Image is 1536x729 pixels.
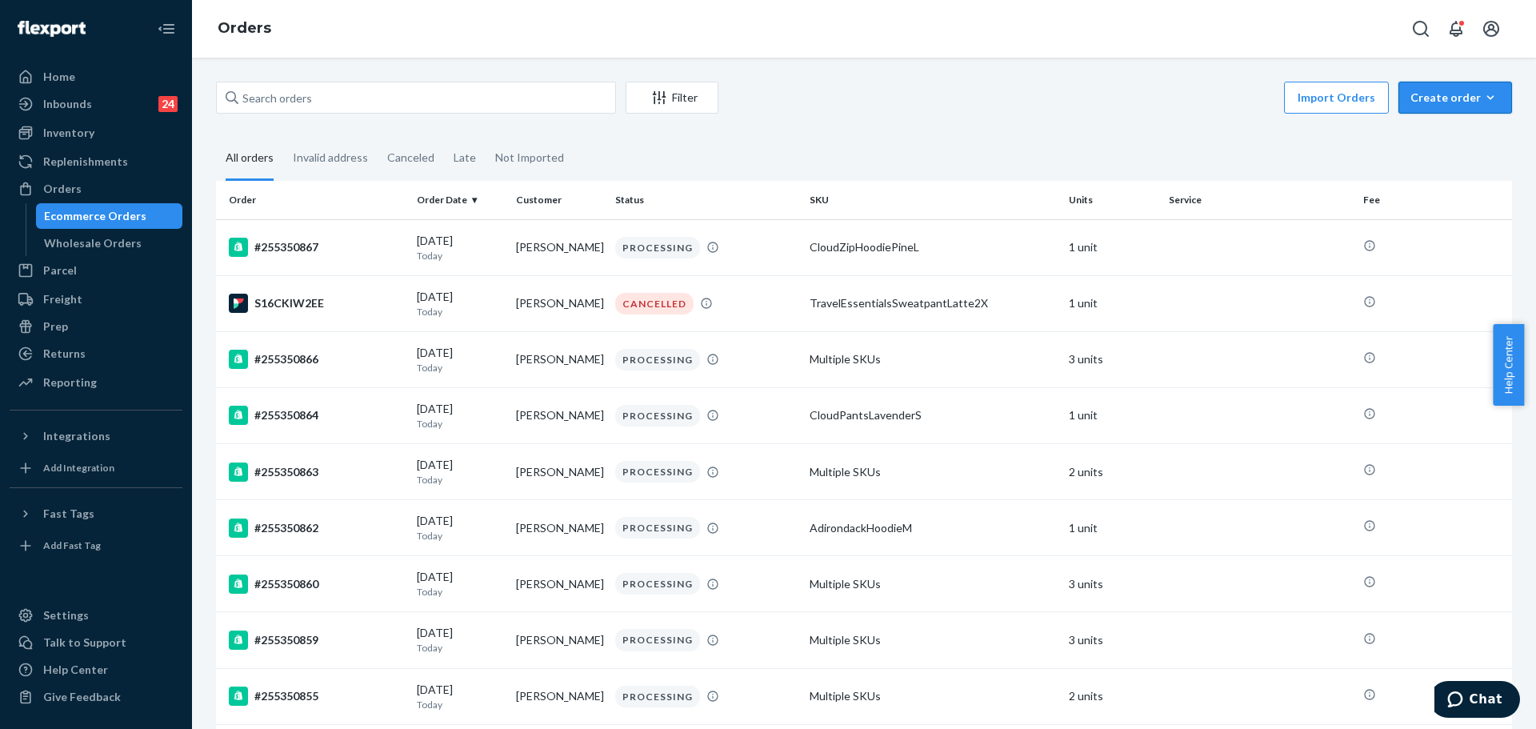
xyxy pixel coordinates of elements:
[10,286,182,312] a: Freight
[803,181,1062,219] th: SKU
[417,361,503,375] p: Today
[43,506,94,522] div: Fast Tags
[1405,13,1437,45] button: Open Search Box
[615,573,700,595] div: PROCESSING
[803,331,1062,387] td: Multiple SKUs
[417,682,503,711] div: [DATE]
[626,82,718,114] button: Filter
[1062,612,1162,668] td: 3 units
[417,233,503,262] div: [DATE]
[1162,181,1357,219] th: Service
[417,698,503,711] p: Today
[615,349,700,371] div: PROCESSING
[229,519,404,538] div: #255350862
[1062,556,1162,612] td: 3 units
[1410,90,1500,106] div: Create order
[18,21,86,37] img: Flexport logo
[44,208,146,224] div: Ecommerce Orders
[43,181,82,197] div: Orders
[417,625,503,655] div: [DATE]
[410,181,510,219] th: Order Date
[10,176,182,202] a: Orders
[803,612,1062,668] td: Multiple SKUs
[803,556,1062,612] td: Multiple SKUs
[1062,387,1162,443] td: 1 unit
[417,401,503,431] div: [DATE]
[810,520,1056,536] div: AdirondackHoodieM
[43,125,94,141] div: Inventory
[229,687,404,706] div: #255350855
[1493,324,1524,406] button: Help Center
[615,293,694,314] div: CANCELLED
[10,120,182,146] a: Inventory
[516,193,602,206] div: Customer
[10,684,182,710] button: Give Feedback
[615,517,700,539] div: PROCESSING
[43,689,121,705] div: Give Feedback
[510,331,609,387] td: [PERSON_NAME]
[417,569,503,599] div: [DATE]
[43,154,128,170] div: Replenishments
[229,406,404,425] div: #255350864
[10,91,182,117] a: Inbounds24
[387,137,434,178] div: Canceled
[1062,219,1162,275] td: 1 unit
[510,387,609,443] td: [PERSON_NAME]
[510,444,609,500] td: [PERSON_NAME]
[803,668,1062,724] td: Multiple SKUs
[417,529,503,543] p: Today
[43,375,97,391] div: Reporting
[36,230,183,256] a: Wholesale Orders
[495,137,564,178] div: Not Imported
[44,235,142,251] div: Wholesale Orders
[229,294,404,313] div: S16CKIW2EE
[43,662,108,678] div: Help Center
[10,533,182,559] a: Add Fast Tag
[417,473,503,487] p: Today
[229,463,404,482] div: #255350863
[615,686,700,707] div: PROCESSING
[229,631,404,650] div: #255350859
[10,423,182,449] button: Integrations
[803,444,1062,500] td: Multiple SKUs
[417,249,503,262] p: Today
[10,603,182,628] a: Settings
[158,96,178,112] div: 24
[609,181,803,219] th: Status
[293,137,368,178] div: Invalid address
[1062,444,1162,500] td: 2 units
[1062,668,1162,724] td: 2 units
[43,96,92,112] div: Inbounds
[417,417,503,431] p: Today
[417,289,503,318] div: [DATE]
[43,291,82,307] div: Freight
[615,461,700,483] div: PROCESSING
[10,370,182,395] a: Reporting
[510,219,609,275] td: [PERSON_NAME]
[626,90,718,106] div: Filter
[510,500,609,556] td: [PERSON_NAME]
[417,457,503,487] div: [DATE]
[229,575,404,594] div: #255350860
[43,428,110,444] div: Integrations
[417,641,503,655] p: Today
[417,585,503,599] p: Today
[810,239,1056,255] div: CloudZipHoodiePineL
[417,305,503,318] p: Today
[229,350,404,369] div: #255350866
[229,238,404,257] div: #255350867
[10,630,182,655] button: Talk to Support
[150,13,182,45] button: Close Navigation
[10,64,182,90] a: Home
[510,612,609,668] td: [PERSON_NAME]
[417,513,503,543] div: [DATE]
[615,629,700,651] div: PROCESSING
[615,405,700,427] div: PROCESSING
[43,461,114,475] div: Add Integration
[10,455,182,481] a: Add Integration
[43,635,126,651] div: Talk to Support
[810,407,1056,423] div: CloudPantsLavenderS
[226,137,274,181] div: All orders
[43,69,75,85] div: Home
[218,19,271,37] a: Orders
